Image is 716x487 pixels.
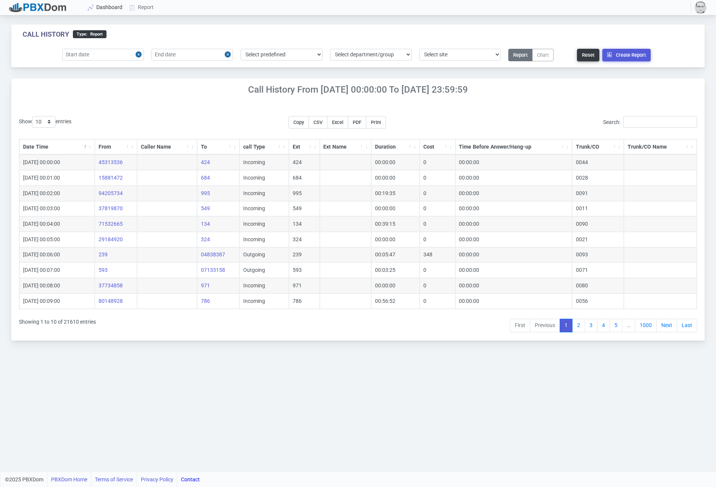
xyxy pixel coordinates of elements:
button: Copy [289,116,309,129]
td: [DATE] 00:08:00 [19,278,95,293]
button: Chart [532,49,554,61]
th: Trunk/CO: activate to sort column ascending [572,139,624,155]
a: Report [126,0,157,14]
input: End date [151,49,233,60]
td: 0080 [572,278,624,293]
a: 37734858 [99,282,123,288]
div: Showing 1 to 10 of 21610 entries [19,314,96,333]
td: 0 [420,201,455,217]
a: Contact [181,472,200,487]
td: 00:00:00 [455,170,572,186]
button: PDF [348,116,366,129]
td: 0071 [572,262,624,278]
a: 37819870 [99,205,123,211]
span: Print [371,119,381,125]
input: Start date [62,49,144,60]
a: 94205734 [99,190,123,196]
td: 0028 [572,170,624,186]
td: 00:00:00 [371,278,420,293]
a: 04838387 [201,251,225,257]
td: [DATE] 00:04:00 [19,216,95,232]
a: 593 [99,267,108,273]
td: Outgoing [239,247,289,263]
td: 0090 [572,216,624,232]
td: Incoming [239,155,289,170]
td: 00:00:00 [371,201,420,217]
button: Print [366,116,386,129]
div: ©2025 PBXDom [5,472,200,487]
button: Close [225,49,233,60]
td: 00:00:00 [455,247,572,263]
td: 0 [420,216,455,232]
a: 2 [572,319,585,332]
a: 07133158 [201,267,225,273]
a: 239 [99,251,108,257]
h4: Call History From [DATE] 00:00:00 to [DATE] 23:59:59 [11,84,705,95]
td: 995 [289,186,320,201]
img: 59815a3c8890a36c254578057cc7be37 [694,2,707,14]
td: 348 [420,247,455,263]
a: 29184920 [99,236,123,242]
td: 239 [289,247,320,263]
a: 45313536 [99,159,123,165]
td: 00:19:35 [371,186,420,201]
button: CSV [309,116,327,129]
a: 549 [201,205,210,211]
label: Show entries [19,116,71,128]
td: 00:00:00 [371,170,420,186]
a: 324 [201,236,210,242]
a: 995 [201,190,210,196]
button: Create Report [602,49,651,61]
td: [DATE] 00:05:00 [19,232,95,247]
a: Privacy Policy [141,472,173,487]
button: Excel [327,116,348,129]
a: PBXDom Home [51,472,87,487]
td: 0056 [572,293,624,309]
td: Incoming [239,170,289,186]
div: Call History [23,30,69,39]
a: 971 [201,282,210,288]
span: Excel [332,119,343,125]
td: 0 [420,155,455,170]
a: Last [677,319,697,332]
a: Dashboard [85,0,126,14]
a: 3 [585,319,597,332]
td: 00:00:00 [371,155,420,170]
a: 1 [560,319,572,332]
td: 684 [289,170,320,186]
th: call Type: activate to sort column ascending [239,139,289,155]
a: 1000 [635,319,657,332]
select: Showentries [32,116,56,128]
td: 0 [420,170,455,186]
td: 134 [289,216,320,232]
th: Cost: activate to sort column ascending [420,139,455,155]
td: Incoming [239,186,289,201]
td: 0 [420,278,455,293]
td: 00:00:00 [455,232,572,247]
td: 0044 [572,155,624,170]
th: Time Before Answer/Hang-up: activate to sort column ascending [455,139,572,155]
td: 00:00:00 [455,262,572,278]
td: 0 [420,262,455,278]
td: 424 [289,155,320,170]
td: 00:00:00 [455,186,572,201]
label: Search: [603,116,697,128]
th: Duration: activate to sort column ascending [371,139,420,155]
td: 00:56:52 [371,293,420,309]
td: 786 [289,293,320,309]
td: [DATE] 00:07:00 [19,262,95,278]
td: Incoming [239,232,289,247]
td: Incoming [239,201,289,217]
td: Outgoing [239,262,289,278]
td: Incoming [239,216,289,232]
a: 5 [610,319,622,332]
td: [DATE] 00:01:00 [19,170,95,186]
td: Incoming [239,293,289,309]
td: [DATE] 00:00:00 [19,155,95,170]
th: Caller Name: activate to sort column ascending [137,139,198,155]
button: Report [508,49,532,61]
th: Ext Name: activate to sort column ascending [320,139,372,155]
div: type : [73,30,106,38]
td: [DATE] 00:03:00 [19,201,95,217]
a: 71532665 [99,221,123,227]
